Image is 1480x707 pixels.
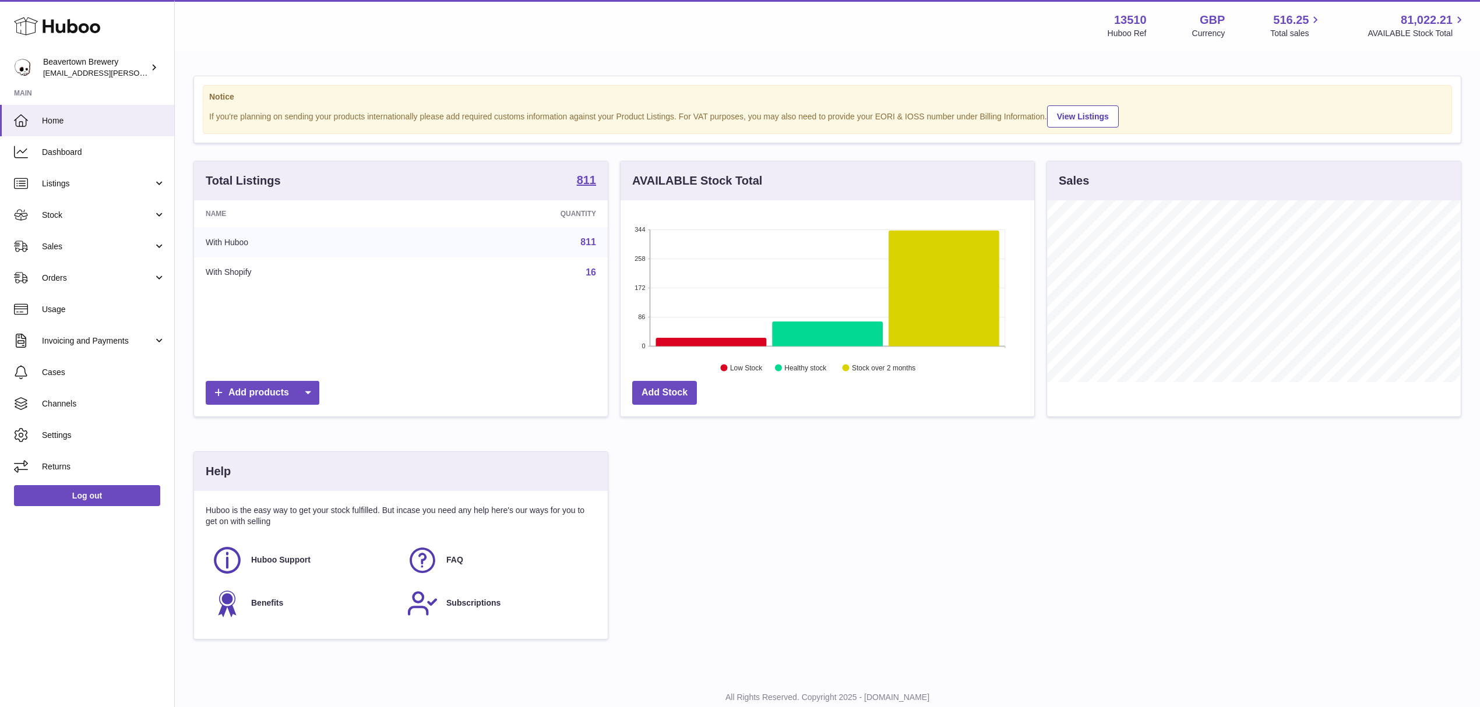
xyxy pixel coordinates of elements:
[784,364,827,372] text: Healthy stock
[43,56,148,79] div: Beavertown Brewery
[42,335,153,347] span: Invoicing and Payments
[642,342,645,349] text: 0
[577,174,596,186] strong: 811
[1368,28,1466,39] span: AVAILABLE Stock Total
[1108,28,1147,39] div: Huboo Ref
[42,178,153,189] span: Listings
[14,485,160,506] a: Log out
[251,598,283,609] span: Benefits
[42,273,153,284] span: Orders
[407,588,590,619] a: Subscriptions
[446,554,463,565] span: FAQ
[42,115,165,126] span: Home
[1047,105,1119,128] a: View Listings
[635,284,645,291] text: 172
[206,505,596,527] p: Huboo is the easy way to get your stock fulfilled. But incase you need any help here's our ways f...
[730,364,763,372] text: Low Stock
[632,381,697,405] a: Add Stock
[632,173,762,189] h3: AVAILABLE Stock Total
[852,364,915,372] text: Stock over 2 months
[194,257,417,288] td: With Shopify
[42,304,165,315] span: Usage
[212,588,395,619] a: Benefits
[42,241,153,252] span: Sales
[1192,28,1225,39] div: Currency
[42,430,165,441] span: Settings
[1200,12,1225,28] strong: GBP
[194,200,417,227] th: Name
[407,545,590,576] a: FAQ
[209,104,1446,128] div: If you're planning on sending your products internationally please add required customs informati...
[635,226,645,233] text: 344
[1114,12,1147,28] strong: 13510
[42,461,165,472] span: Returns
[206,173,281,189] h3: Total Listings
[1273,12,1309,28] span: 516.25
[1270,28,1322,39] span: Total sales
[212,545,395,576] a: Huboo Support
[586,267,596,277] a: 16
[14,59,31,76] img: kit.lowe@beavertownbrewery.co.uk
[580,237,596,247] a: 811
[1401,12,1453,28] span: 81,022.21
[1368,12,1466,39] a: 81,022.21 AVAILABLE Stock Total
[577,174,596,188] a: 811
[446,598,501,609] span: Subscriptions
[184,692,1471,703] p: All Rights Reserved. Copyright 2025 - [DOMAIN_NAME]
[417,200,608,227] th: Quantity
[43,68,234,77] span: [EMAIL_ADDRESS][PERSON_NAME][DOMAIN_NAME]
[206,464,231,479] h3: Help
[42,398,165,409] span: Channels
[1270,12,1322,39] a: 516.25 Total sales
[209,91,1446,102] strong: Notice
[638,313,645,320] text: 86
[42,367,165,378] span: Cases
[635,255,645,262] text: 258
[194,227,417,257] td: With Huboo
[42,210,153,221] span: Stock
[42,147,165,158] span: Dashboard
[1059,173,1089,189] h3: Sales
[206,381,319,405] a: Add products
[251,554,311,565] span: Huboo Support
